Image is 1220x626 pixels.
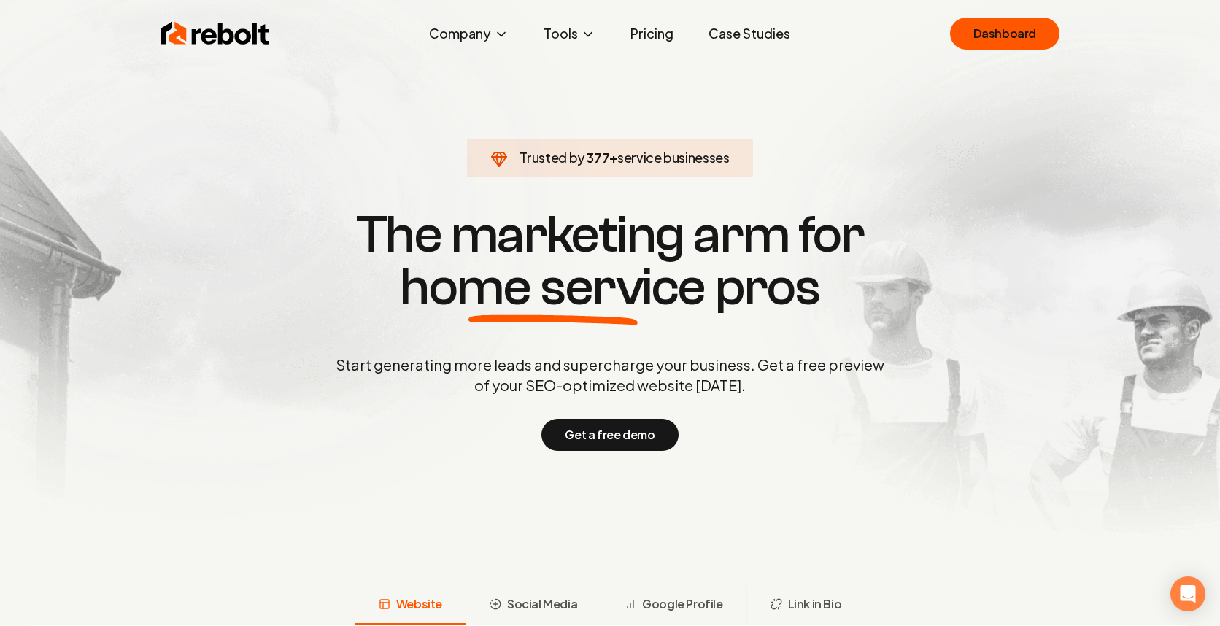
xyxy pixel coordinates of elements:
[355,587,466,625] button: Website
[642,595,722,613] span: Google Profile
[161,19,270,48] img: Rebolt Logo
[619,19,685,48] a: Pricing
[260,209,960,314] h1: The marketing arm for pros
[617,149,730,166] span: service businesses
[587,147,609,168] span: 377
[520,149,584,166] span: Trusted by
[396,595,442,613] span: Website
[466,587,601,625] button: Social Media
[788,595,842,613] span: Link in Bio
[532,19,607,48] button: Tools
[541,419,678,451] button: Get a free demo
[1170,576,1205,611] div: Open Intercom Messenger
[697,19,802,48] a: Case Studies
[950,18,1059,50] a: Dashboard
[417,19,520,48] button: Company
[601,587,746,625] button: Google Profile
[507,595,577,613] span: Social Media
[333,355,887,395] p: Start generating more leads and supercharge your business. Get a free preview of your SEO-optimiz...
[609,149,617,166] span: +
[400,261,706,314] span: home service
[746,587,865,625] button: Link in Bio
